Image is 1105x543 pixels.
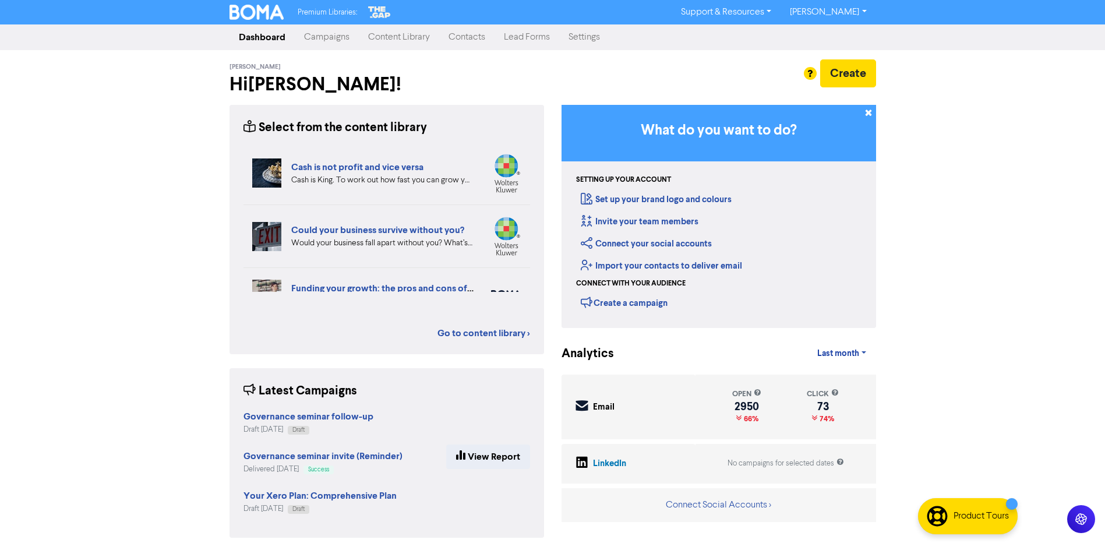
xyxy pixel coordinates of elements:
[230,73,544,96] h2: Hi [PERSON_NAME] !
[243,412,373,422] a: Governance seminar follow-up
[576,175,671,185] div: Setting up your account
[581,260,742,271] a: Import your contacts to deliver email
[243,452,403,461] a: Governance seminar invite (Reminder)
[781,3,875,22] a: [PERSON_NAME]
[807,402,839,411] div: 73
[581,216,698,227] a: Invite your team members
[243,490,397,502] strong: Your Xero Plan: Comprehensive Plan
[562,105,876,328] div: Getting Started in BOMA
[308,467,329,473] span: Success
[437,326,530,340] a: Go to content library >
[1047,487,1105,543] iframe: Chat Widget
[672,3,781,22] a: Support & Resources
[491,290,521,299] img: boma
[230,63,281,71] span: [PERSON_NAME]
[243,382,357,400] div: Latest Campaigns
[243,492,397,501] a: Your Xero Plan: Comprehensive Plan
[742,414,758,424] span: 66%
[728,458,844,469] div: No campaigns for selected dates
[295,26,359,49] a: Campaigns
[243,119,427,137] div: Select from the content library
[292,506,305,512] span: Draft
[366,5,392,20] img: The Gap
[292,427,305,433] span: Draft
[495,26,559,49] a: Lead Forms
[562,345,599,363] div: Analytics
[291,283,547,294] a: Funding your growth: the pros and cons of alternative lenders
[579,122,859,139] h3: What do you want to do?
[593,457,626,471] div: LinkedIn
[576,278,686,289] div: Connect with your audience
[491,154,521,193] img: wolterskluwer
[243,503,397,514] div: Draft [DATE]
[817,348,859,359] span: Last month
[581,194,732,205] a: Set up your brand logo and colours
[559,26,609,49] a: Settings
[291,174,474,186] div: Cash is King. To work out how fast you can grow your business, you need to look at your projected...
[230,5,284,20] img: BOMA Logo
[291,237,474,249] div: Would your business fall apart without you? What’s your Plan B in case of accident, illness, or j...
[665,498,772,513] button: Connect Social Accounts >
[230,26,295,49] a: Dashboard
[581,294,668,311] div: Create a campaign
[817,414,834,424] span: 74%
[298,9,357,16] span: Premium Libraries:
[807,389,839,400] div: click
[808,342,875,365] a: Last month
[593,401,615,414] div: Email
[359,26,439,49] a: Content Library
[732,389,761,400] div: open
[243,424,373,435] div: Draft [DATE]
[243,411,373,422] strong: Governance seminar follow-up
[820,59,876,87] button: Create
[732,402,761,411] div: 2950
[446,445,530,469] a: View Report
[581,238,712,249] a: Connect your social accounts
[291,224,464,236] a: Could your business survive without you?
[243,450,403,462] strong: Governance seminar invite (Reminder)
[491,217,521,256] img: wolterskluwer
[291,161,423,173] a: Cash is not profit and vice versa
[439,26,495,49] a: Contacts
[243,464,403,475] div: Delivered [DATE]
